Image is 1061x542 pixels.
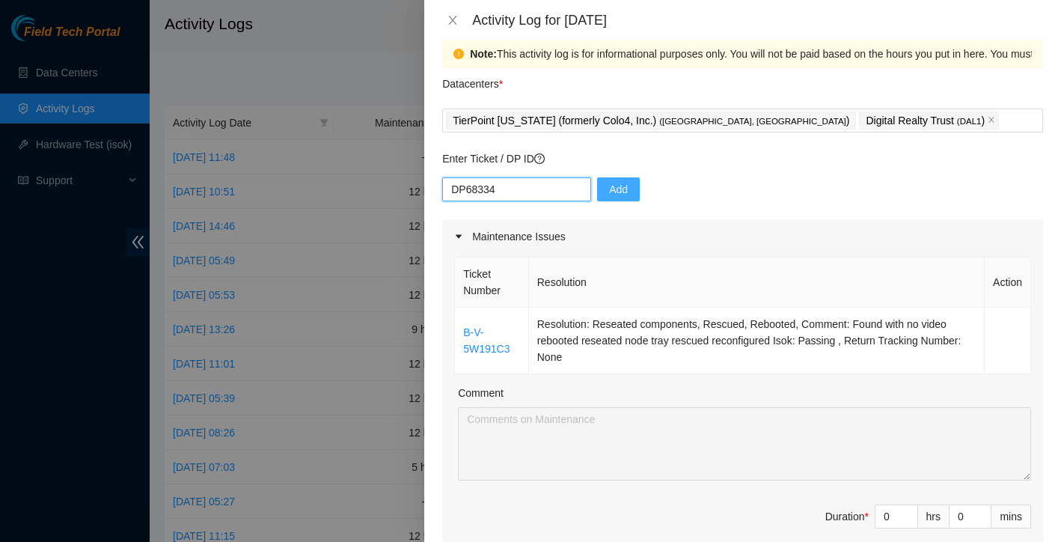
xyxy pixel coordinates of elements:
[597,177,640,201] button: Add
[985,258,1031,308] th: Action
[454,232,463,241] span: caret-right
[918,505,950,529] div: hrs
[463,326,510,355] a: B-V-5W191C3
[442,150,1043,167] p: Enter Ticket / DP ID
[453,49,464,59] span: exclamation-circle
[659,117,846,126] span: ( [GEOGRAPHIC_DATA], [GEOGRAPHIC_DATA]
[529,308,985,374] td: Resolution: Reseated components, Rescued, Rebooted, Comment: Found with no video rebooted reseate...
[957,117,982,126] span: ( DAL1
[991,505,1031,529] div: mins
[442,219,1043,254] div: Maintenance Issues
[472,12,1043,28] div: Activity Log for [DATE]
[988,116,995,125] span: close
[458,407,1031,481] textarea: Comment
[534,153,545,164] span: question-circle
[609,181,628,198] span: Add
[455,258,529,308] th: Ticket Number
[453,112,849,130] p: TierPoint [US_STATE] (formerly Colo4, Inc.) )
[470,46,497,62] strong: Note:
[447,14,459,26] span: close
[825,508,869,525] div: Duration
[442,68,503,92] p: Datacenters
[866,112,985,130] p: Digital Realty Trust )
[458,385,504,401] label: Comment
[442,13,463,28] button: Close
[529,258,985,308] th: Resolution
